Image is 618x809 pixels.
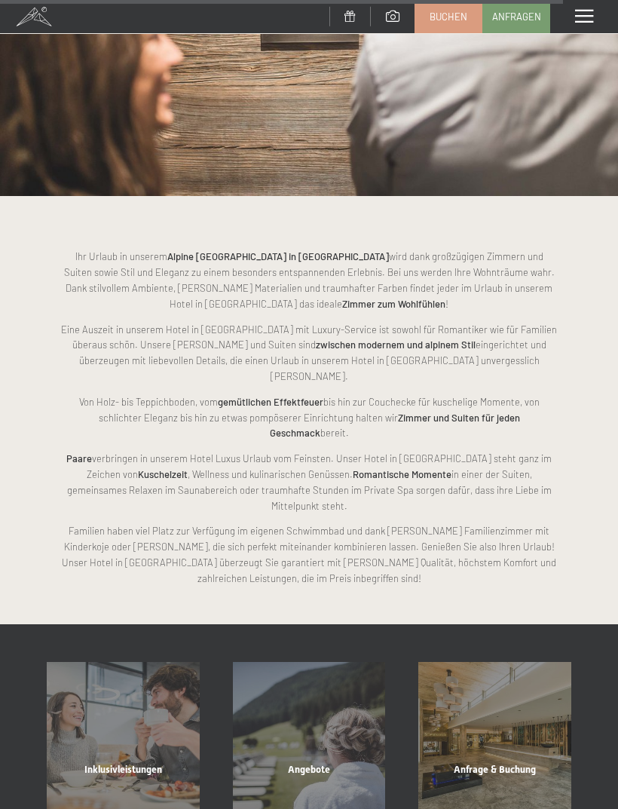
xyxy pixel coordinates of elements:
[167,250,389,262] strong: Alpine [GEOGRAPHIC_DATA] in [GEOGRAPHIC_DATA]
[454,764,536,775] span: Anfrage & Buchung
[430,10,467,23] span: Buchen
[492,10,541,23] span: Anfragen
[66,452,92,464] strong: Paare
[138,468,188,480] strong: Kuschelzeit
[60,394,558,441] p: Von Holz- bis Teppichboden, vom bis hin zur Couchecke für kuschelige Momente, von schlichter Eleg...
[218,396,323,408] strong: gemütlichen Effektfeuer
[353,468,451,480] strong: Romantische Momente
[84,764,162,775] span: Inklusivleistungen
[60,249,558,311] p: Ihr Urlaub in unserem wird dank großzügigen Zimmern und Suiten sowie Stil und Eleganz zu einem be...
[483,1,549,32] a: Anfragen
[415,1,482,32] a: Buchen
[60,322,558,385] p: Eine Auszeit in unserem Hotel in [GEOGRAPHIC_DATA] mit Luxury-Service ist sowohl für Romantiker w...
[60,451,558,513] p: verbringen in unserem Hotel Luxus Urlaub vom Feinsten. Unser Hotel in [GEOGRAPHIC_DATA] steht gan...
[316,339,476,351] strong: zwischen modernem und alpinem Stil
[288,764,330,775] span: Angebote
[342,298,445,310] strong: Zimmer zum Wohlfühlen
[60,523,558,586] p: Familien haben viel Platz zur Verfügung im eigenen Schwimmbad und dank [PERSON_NAME] Familienzimm...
